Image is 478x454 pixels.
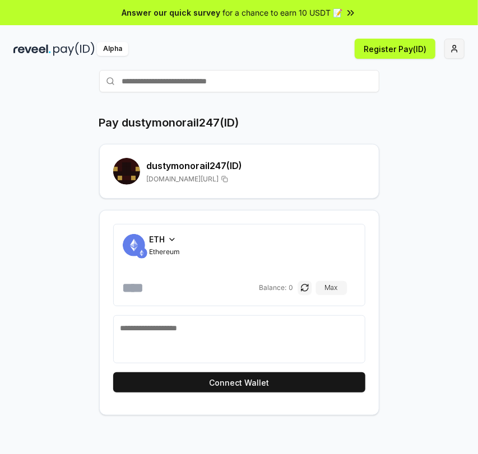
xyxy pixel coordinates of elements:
[259,283,287,292] span: Balance:
[99,115,239,130] h1: Pay dustymonorail247(ID)
[113,372,365,392] button: Connect Wallet
[147,159,365,172] h2: dustymonorail247 (ID)
[136,247,147,259] img: ETH.svg
[223,7,343,18] span: for a chance to earn 10 USDT 📝
[53,42,95,56] img: pay_id
[289,283,294,292] span: 0
[13,42,51,56] img: reveel_dark
[97,42,128,56] div: Alpha
[150,247,180,256] span: Ethereum
[122,7,221,18] span: Answer our quick survey
[316,281,347,294] button: Max
[150,233,165,245] span: ETH
[355,39,435,59] button: Register Pay(ID)
[147,175,219,184] span: [DOMAIN_NAME][URL]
